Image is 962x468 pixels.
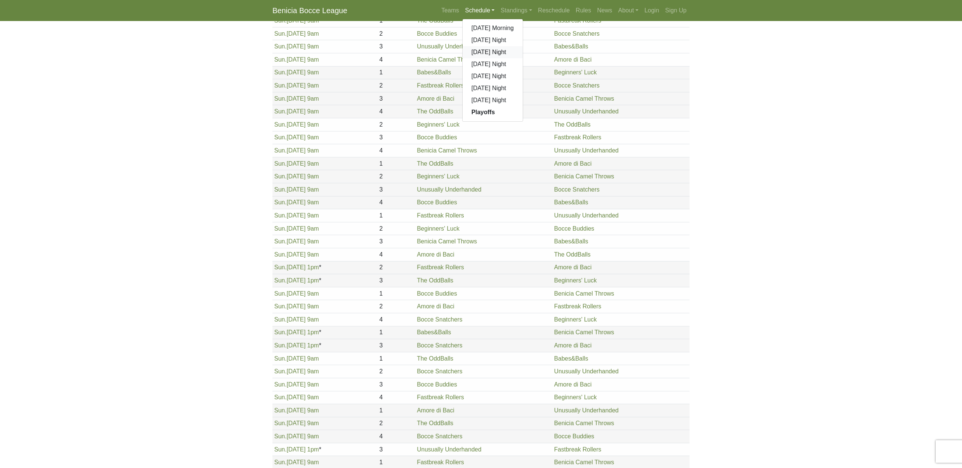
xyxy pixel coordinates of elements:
[554,355,588,362] a: Babes&Balls
[417,30,457,37] a: Bocce Buddies
[378,235,415,248] td: 3
[554,342,592,349] a: Amore di Baci
[378,79,415,92] td: 2
[417,446,481,453] a: Unusually Underhanded
[274,381,287,388] span: Sun.
[472,109,495,115] strong: Playoffs
[554,238,588,245] a: Babes&Balls
[463,58,523,70] a: [DATE] Night
[573,3,594,18] a: Rules
[417,43,481,50] a: Unusually Underhanded
[274,69,287,75] span: Sun.
[274,355,287,362] span: Sun.
[378,443,415,456] td: 3
[274,342,319,349] a: Sun.[DATE] 1pm
[463,22,523,34] a: [DATE] Morning
[274,56,287,63] span: Sun.
[417,160,453,167] a: The OddBalls
[272,3,347,18] a: Benicia Bocce League
[378,118,415,131] td: 2
[554,121,591,128] a: The OddBalls
[378,326,415,339] td: 1
[378,222,415,235] td: 2
[554,173,614,180] a: Benicia Camel Throws
[274,316,287,323] span: Sun.
[417,329,451,335] a: Babes&Balls
[554,108,619,115] a: Unusually Underhanded
[274,238,287,245] span: Sun.
[554,264,592,270] a: Amore di Baci
[274,368,319,374] a: Sun.[DATE] 9am
[554,433,594,439] a: Bocce Buddies
[378,365,415,378] td: 2
[554,69,597,75] a: Beginners' Luck
[274,30,319,37] a: Sun.[DATE] 9am
[274,251,287,258] span: Sun.
[417,433,462,439] a: Bocce Snatchers
[378,196,415,209] td: 4
[554,199,588,205] a: Babes&Balls
[378,248,415,261] td: 4
[274,82,319,89] a: Sun.[DATE] 9am
[554,212,619,219] a: Unusually Underhanded
[417,225,459,232] a: Beginners' Luck
[417,342,462,349] a: Bocce Snatchers
[274,277,287,284] span: Sun.
[554,56,592,63] a: Amore di Baci
[417,303,454,309] a: Amore di Baci
[554,329,614,335] a: Benicia Camel Throws
[378,53,415,66] td: 4
[378,417,415,430] td: 2
[274,43,319,50] a: Sun.[DATE] 9am
[274,446,287,453] span: Sun.
[274,433,287,439] span: Sun.
[274,95,287,102] span: Sun.
[274,251,319,258] a: Sun.[DATE] 9am
[274,43,287,50] span: Sun.
[274,433,319,439] a: Sun.[DATE] 9am
[417,95,454,102] a: Amore di Baci
[554,394,597,400] a: Beginners' Luck
[378,404,415,417] td: 1
[417,108,453,115] a: The OddBalls
[378,131,415,144] td: 3
[417,368,462,374] a: Bocce Snatchers
[274,225,287,232] span: Sun.
[274,238,319,245] a: Sun.[DATE] 9am
[274,277,319,284] a: Sun.[DATE] 1pm
[378,313,415,326] td: 4
[274,69,319,75] a: Sun.[DATE] 9am
[535,3,573,18] a: Reschedule
[554,30,600,37] a: Bocce Snatchers
[274,30,287,37] span: Sun.
[463,106,523,118] a: Playoffs
[417,277,453,284] a: The OddBalls
[417,186,481,193] a: Unusually Underhanded
[378,66,415,79] td: 1
[463,34,523,46] a: [DATE] Night
[274,121,319,128] a: Sun.[DATE] 9am
[378,27,415,40] td: 2
[462,19,523,122] div: Schedule
[378,183,415,196] td: 3
[274,173,319,180] a: Sun.[DATE] 9am
[274,342,287,349] span: Sun.
[554,43,588,50] a: Babes&Balls
[554,316,597,323] a: Beginners' Luck
[274,264,319,270] a: Sun.[DATE] 1pm
[463,94,523,106] a: [DATE] Night
[417,381,457,388] a: Bocce Buddies
[462,3,498,18] a: Schedule
[615,3,641,18] a: About
[274,212,287,219] span: Sun.
[274,290,319,297] a: Sun.[DATE] 9am
[378,157,415,170] td: 1
[554,277,597,284] a: Beginners' Luck
[554,381,592,388] a: Amore di Baci
[378,339,415,352] td: 3
[417,173,459,180] a: Beginners' Luck
[274,160,319,167] a: Sun.[DATE] 9am
[554,186,600,193] a: Bocce Snatchers
[274,303,287,309] span: Sun.
[554,446,601,453] a: Fastbreak Rollers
